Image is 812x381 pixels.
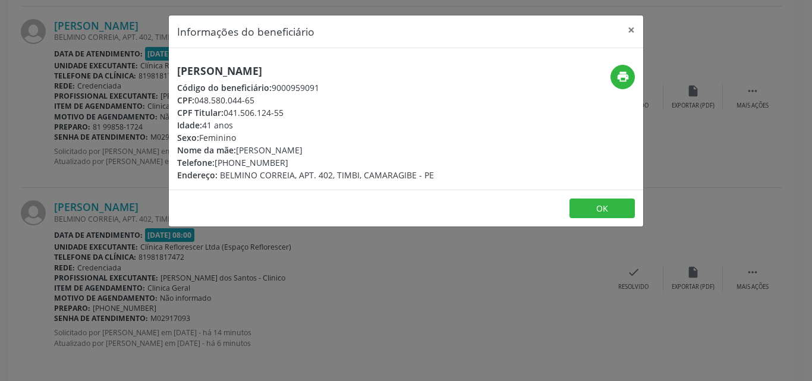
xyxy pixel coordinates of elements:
[177,131,434,144] div: Feminino
[177,82,272,93] span: Código do beneficiário:
[177,132,199,143] span: Sexo:
[177,95,194,106] span: CPF:
[177,119,202,131] span: Idade:
[177,156,434,169] div: [PHONE_NUMBER]
[619,15,643,45] button: Close
[610,65,635,89] button: print
[177,144,434,156] div: [PERSON_NAME]
[177,106,434,119] div: 041.506.124-55
[177,144,236,156] span: Nome da mãe:
[177,65,434,77] h5: [PERSON_NAME]
[177,169,218,181] span: Endereço:
[177,107,224,118] span: CPF Titular:
[177,81,434,94] div: 9000959091
[616,70,630,83] i: print
[569,199,635,219] button: OK
[177,157,215,168] span: Telefone:
[177,119,434,131] div: 41 anos
[177,24,314,39] h5: Informações do beneficiário
[177,94,434,106] div: 048.580.044-65
[220,169,434,181] span: BELMINO CORREIA, APT. 402, TIMBI, CAMARAGIBE - PE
